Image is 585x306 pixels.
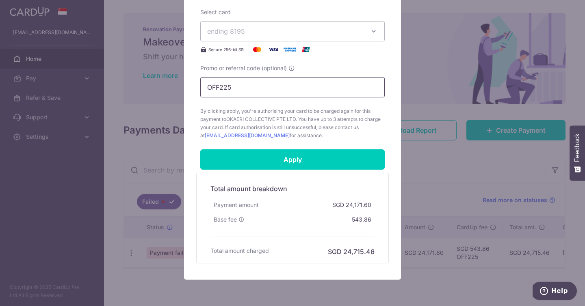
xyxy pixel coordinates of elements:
[249,45,265,54] img: Mastercard
[226,116,296,122] span: OKAERI COLLECTIVE PTE LTD
[349,212,375,227] div: 543.86
[265,45,282,54] img: Visa
[298,45,314,54] img: UnionPay
[574,134,581,162] span: Feedback
[282,45,298,54] img: American Express
[329,198,375,212] div: SGD 24,171.60
[210,247,269,255] h6: Total amount charged
[200,107,385,140] span: By clicking apply, you're authorising your card to be charged again for this payment to . You hav...
[210,198,262,212] div: Payment amount
[205,132,290,138] a: [EMAIL_ADDRESS][DOMAIN_NAME]
[200,8,231,16] label: Select card
[214,215,237,224] span: Base fee
[208,46,246,53] span: Secure 256-bit SSL
[328,247,375,256] h6: SGD 24,715.46
[200,64,287,72] span: Promo or referral code (optional)
[200,149,385,170] input: Apply
[207,27,245,35] span: ending 8195
[570,125,585,181] button: Feedback - Show survey
[210,184,375,194] h5: Total amount breakdown
[533,282,577,302] iframe: Opens a widget where you can find more information
[200,21,385,41] button: ending 8195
